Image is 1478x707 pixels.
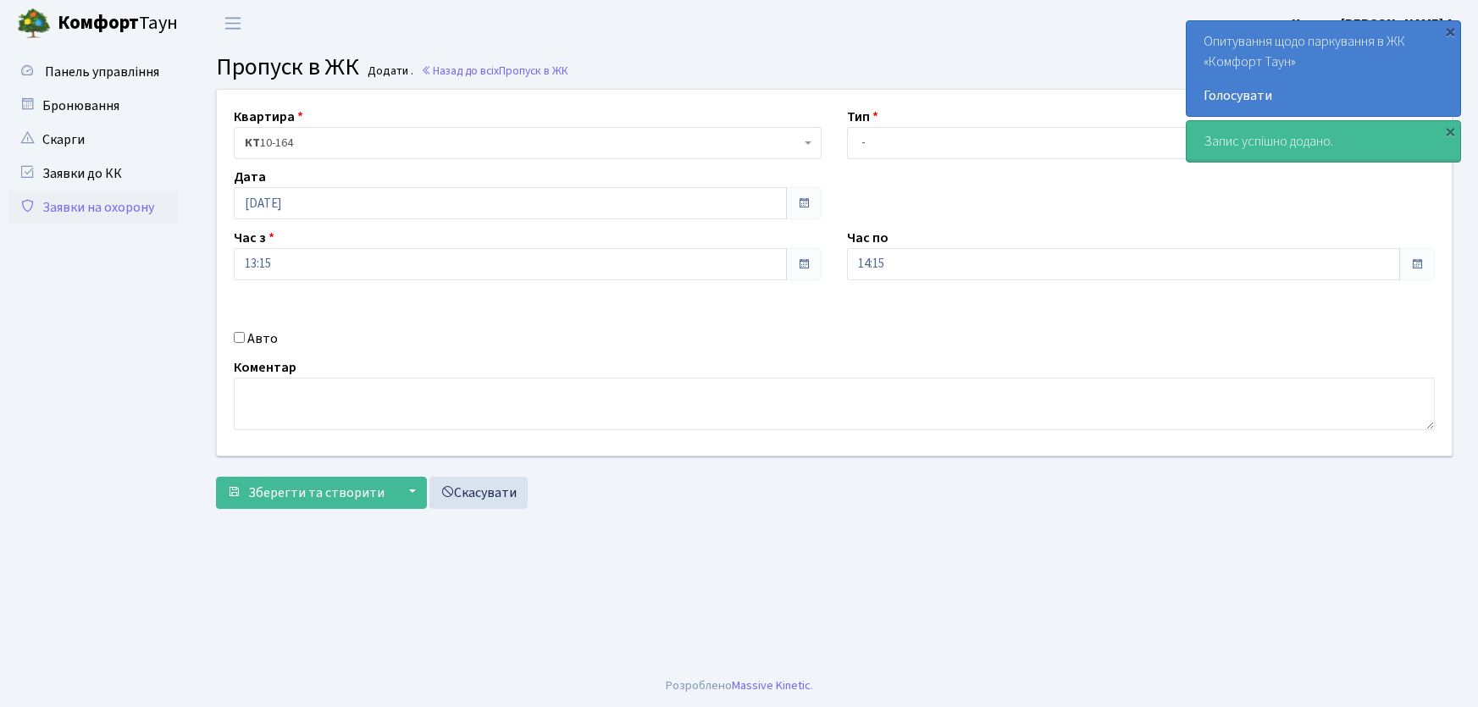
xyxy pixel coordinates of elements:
[45,63,159,81] span: Панель управління
[666,677,813,695] div: Розроблено .
[1187,121,1460,162] div: Запис успішно додано.
[429,477,528,509] a: Скасувати
[234,127,822,159] span: <b>КТ</b>&nbsp;&nbsp;&nbsp;&nbsp;10-164
[1442,123,1459,140] div: ×
[234,107,303,127] label: Квартира
[17,7,51,41] img: logo.png
[1292,14,1458,33] b: Цитрус [PERSON_NAME] А.
[234,167,266,187] label: Дата
[8,89,178,123] a: Бронювання
[364,64,413,79] small: Додати .
[8,157,178,191] a: Заявки до КК
[1187,21,1460,116] div: Опитування щодо паркування в ЖК «Комфорт Таун»
[58,9,178,38] span: Таун
[499,63,568,79] span: Пропуск в ЖК
[847,107,878,127] label: Тип
[8,123,178,157] a: Скарги
[234,228,274,248] label: Час з
[1442,23,1459,40] div: ×
[847,228,888,248] label: Час по
[212,9,254,37] button: Переключити навігацію
[216,50,359,84] span: Пропуск в ЖК
[1292,14,1458,34] a: Цитрус [PERSON_NAME] А.
[248,483,385,502] span: Зберегти та створити
[732,677,811,694] a: Massive Kinetic
[8,191,178,224] a: Заявки на охорону
[245,135,260,152] b: КТ
[8,55,178,89] a: Панель управління
[216,477,396,509] button: Зберегти та створити
[421,63,568,79] a: Назад до всіхПропуск в ЖК
[245,135,800,152] span: <b>КТ</b>&nbsp;&nbsp;&nbsp;&nbsp;10-164
[1204,86,1443,106] a: Голосувати
[234,357,296,378] label: Коментар
[247,329,278,349] label: Авто
[58,9,139,36] b: Комфорт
